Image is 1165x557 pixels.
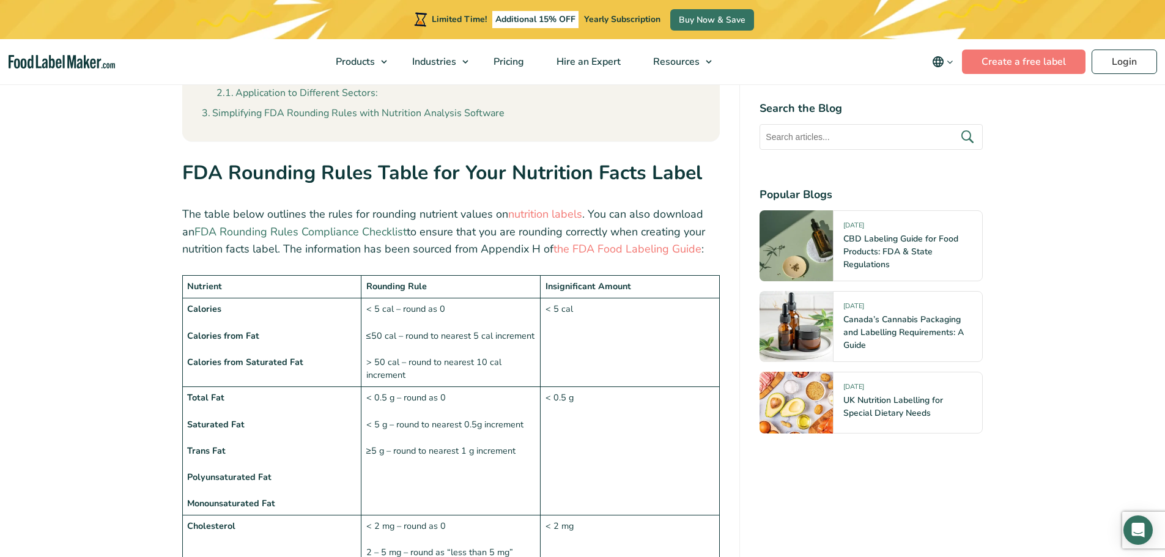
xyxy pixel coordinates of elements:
a: CBD Labeling Guide for Food Products: FDA & State Regulations [843,233,958,270]
strong: Trans Fat [187,444,226,457]
span: Yearly Subscription [584,13,660,25]
a: Buy Now & Save [670,9,754,31]
h4: Popular Blogs [760,186,983,203]
strong: Nutrient [187,280,222,292]
a: FDA Rounding Rules Compliance Checklist [194,224,407,239]
a: Application to Different Sectors: [216,86,378,101]
strong: Total Fat [187,391,224,404]
a: Simplifying FDA Rounding Rules with Nutrition Analysis Software [202,106,505,122]
td: < 0.5 g – round as 0 < 5 g – round to nearest 0.5g increment ≥5 g – round to nearest 1 g increment [361,387,541,515]
a: UK Nutrition Labelling for Special Dietary Needs [843,394,943,419]
span: Products [332,55,376,68]
span: Industries [409,55,457,68]
strong: Calories from Fat [187,330,259,342]
a: Industries [396,39,475,84]
span: [DATE] [843,382,864,396]
a: Login [1092,50,1157,74]
h4: Search the Blog [760,100,983,117]
span: [DATE] [843,221,864,235]
strong: Calories [187,303,221,315]
a: nutrition labels [508,207,582,221]
span: Hire an Expert [553,55,622,68]
td: < 5 cal [541,298,720,387]
a: Resources [637,39,718,84]
input: Search articles... [760,124,983,150]
span: Resources [649,55,701,68]
span: Additional 15% OFF [492,11,579,28]
td: < 0.5 g [541,387,720,515]
a: Hire an Expert [541,39,634,84]
td: < 5 cal – round as 0 ≤50 cal – round to nearest 5 cal increment > 50 cal – round to nearest 10 ca... [361,298,541,387]
strong: Insignificant Amount [546,280,631,292]
p: The table below outlines the rules for rounding nutrient values on . You can also download an to ... [182,205,720,258]
span: Limited Time! [432,13,487,25]
strong: Cholesterol [187,520,235,532]
a: the FDA Food Labeling Guide [553,242,701,256]
a: Products [320,39,393,84]
strong: FDA Rounding Rules Table for Your Nutrition Facts Label [182,160,702,186]
span: [DATE] [843,301,864,315]
strong: Rounding Rule [366,280,427,292]
strong: Monounsaturated Fat [187,497,275,509]
strong: Calories from Saturated Fat [187,356,303,368]
a: Pricing [478,39,538,84]
span: Pricing [490,55,525,68]
a: Create a free label [962,50,1085,74]
div: Open Intercom Messenger [1123,515,1153,545]
a: Canada’s Cannabis Packaging and Labelling Requirements: A Guide [843,314,964,351]
strong: Saturated Fat [187,418,245,430]
strong: Polyunsaturated Fat [187,471,272,483]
